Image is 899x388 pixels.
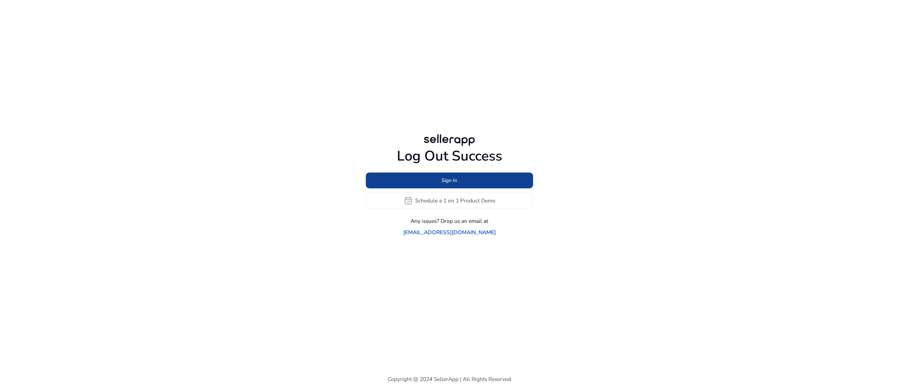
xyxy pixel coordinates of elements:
[404,196,413,205] span: event_available
[411,217,488,225] p: Any issues? Drop us an email at
[366,192,533,209] button: event_availableSchedule a 1 on 1 Product Demo
[366,173,533,188] button: Sign In
[442,177,457,184] span: Sign In
[366,148,533,165] h1: Log Out Success
[403,228,496,236] a: [EMAIL_ADDRESS][DOMAIN_NAME]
